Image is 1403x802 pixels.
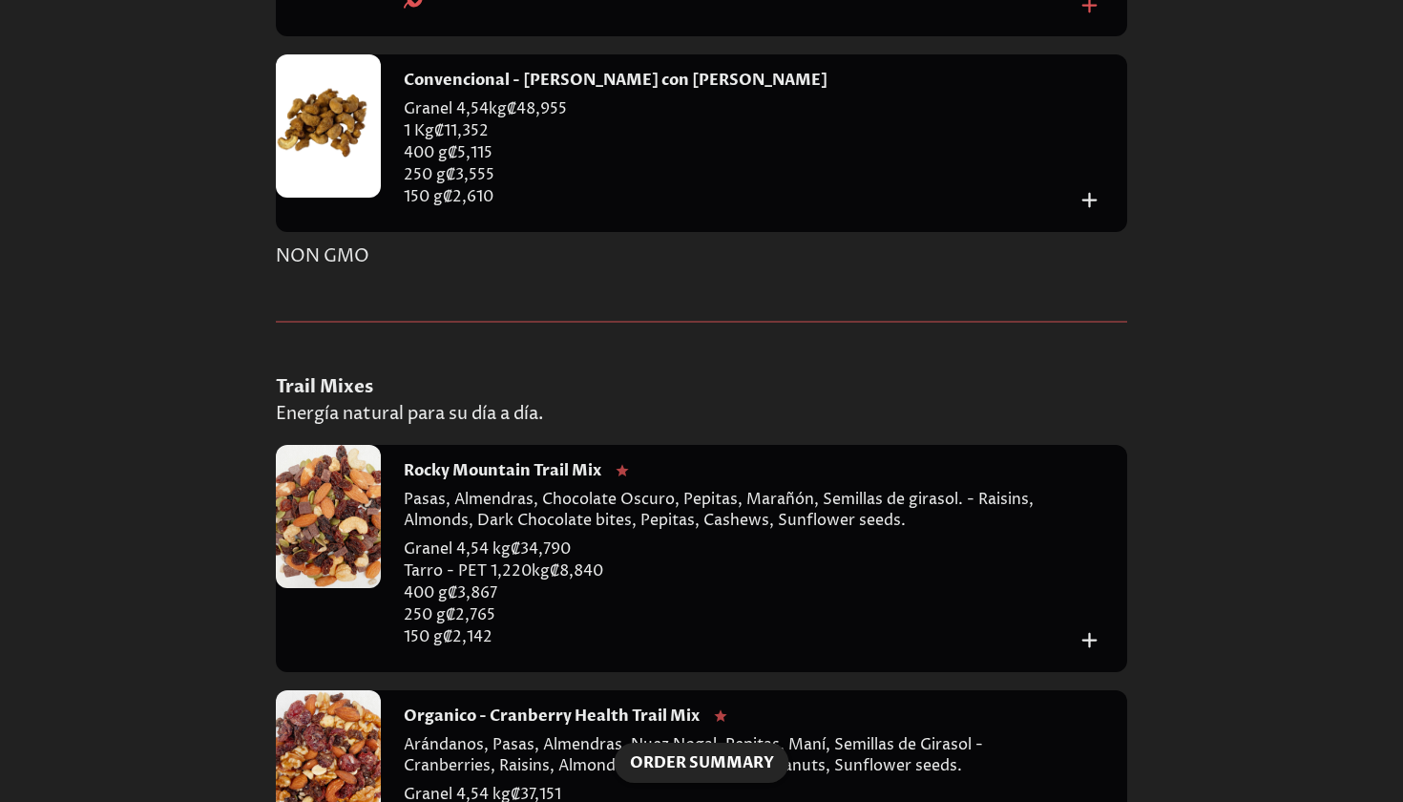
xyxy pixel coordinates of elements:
[404,560,1075,582] p: Tarro - PET 1,220kg ₡ 8,840
[1075,625,1104,655] button: Add to cart
[404,142,1075,164] p: 400 g ₡ 5,115
[404,120,1075,142] p: 1 Kg ₡ 11,352
[404,186,1075,208] p: 150 g ₡ 2,610
[404,538,1075,560] p: Granel 4,54 kg ₡ 34,790
[404,734,1075,784] p: Arándanos, Pasas, Almendras, Nuez Nogal, Pepitas, Maní, Semillas de Girasol - Cranberries, Raisin...
[404,98,1075,120] p: Granel 4,54kg ₡ 48,955
[1075,185,1104,215] button: Add to cart
[404,626,1075,648] p: 150 g ₡ 2,142
[276,402,1127,426] p: Energía natural para su día a día.
[404,164,1075,186] p: 250 g ₡ 3,555
[404,70,827,91] h4: Convencional - [PERSON_NAME] con [PERSON_NAME]
[404,582,1075,604] p: 400 g ₡ 3,867
[404,489,1075,538] p: Pasas, Almendras, Chocolate Oscuro, Pepitas, Marañón, Semillas de girasol. - Raisins, Almonds, Da...
[276,375,1127,399] h3: Trail Mixes
[630,749,774,776] span: Order Summary
[404,604,1075,626] p: 250 g ₡ 2,765
[276,244,1127,268] h2: NON GMO
[615,743,789,783] button: Order Summary
[404,706,700,727] h4: Organico - Cranberry Health Trail Mix
[404,460,601,481] h4: Rocky Mountain Trail Mix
